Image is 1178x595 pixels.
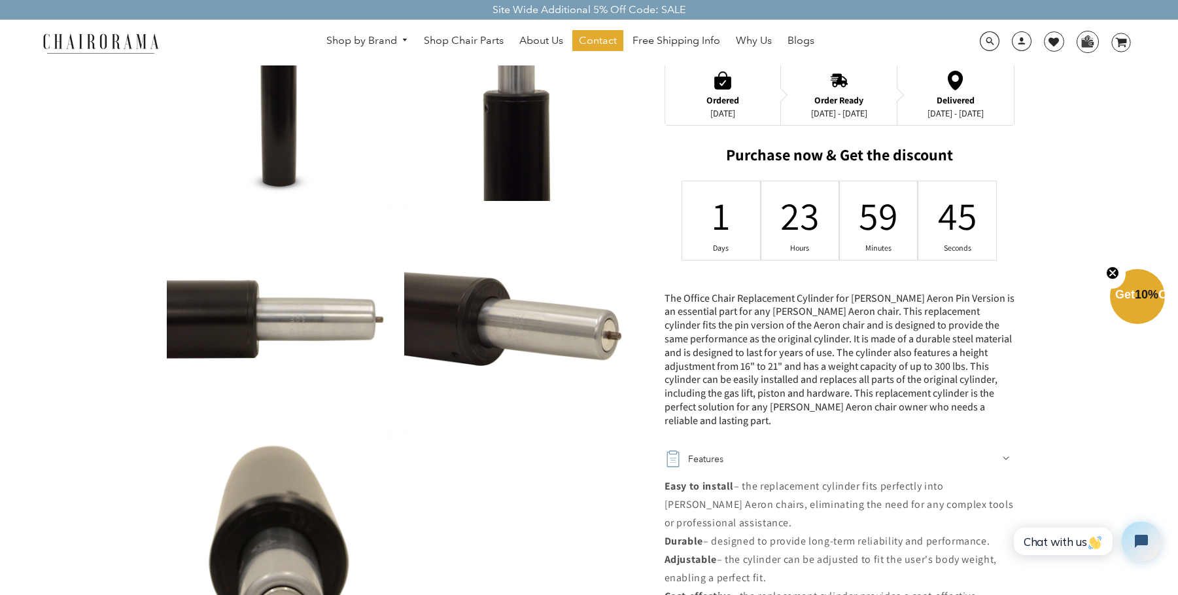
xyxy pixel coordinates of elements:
[665,479,735,493] b: Easy to install
[949,243,966,253] div: Seconds
[1100,259,1126,289] button: Close teaser
[665,145,1014,171] h2: Purchase now & Get the discount
[579,34,617,48] span: Contact
[1115,288,1175,301] span: Get Off
[404,206,629,431] img: Office Chair Replacement Cylinder for Herman Miller Aeron Pin Version. - chairorama
[781,30,821,51] a: Blogs
[35,31,166,54] img: chairorama
[999,511,1172,572] iframe: Tidio Chat
[713,243,730,253] div: Days
[927,108,984,118] div: [DATE] - [DATE]
[320,31,415,51] a: Shop by Brand
[665,552,717,566] b: Adjustable
[665,292,1014,428] div: The Office Chair Replacement Cylinder for [PERSON_NAME] Aeron Pin Version is an essential part fo...
[417,30,510,51] a: Shop Chair Parts
[729,30,778,51] a: Why Us
[1110,270,1165,325] div: Get10%OffClose teaser
[791,243,808,253] div: Hours
[706,108,739,118] div: [DATE]
[424,34,504,48] span: Shop Chair Parts
[811,108,867,118] div: [DATE] - [DATE]
[167,206,391,431] img: Office Chair Replacement Cylinder for Herman Miller Aeron Pin Version. - chairorama
[927,95,984,105] div: Delivered
[811,95,867,105] div: Order Ready
[222,30,919,54] nav: DesktopNavigation
[706,95,739,105] div: Ordered
[1077,31,1098,51] img: WhatsApp_Image_2024-07-12_at_16.23.01.webp
[949,190,966,241] div: 45
[519,34,563,48] span: About Us
[513,30,570,51] a: About Us
[688,450,723,468] h2: Features
[870,190,887,241] div: 59
[665,534,703,548] b: Durable
[572,30,623,51] a: Contact
[1135,288,1158,301] span: 10%
[870,243,887,253] div: Minutes
[791,190,808,241] div: 23
[626,30,727,51] a: Free Shipping Info
[632,34,720,48] span: Free Shipping Info
[788,34,814,48] span: Blogs
[713,190,730,241] div: 1
[736,34,772,48] span: Why Us
[665,441,1014,477] summary: Features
